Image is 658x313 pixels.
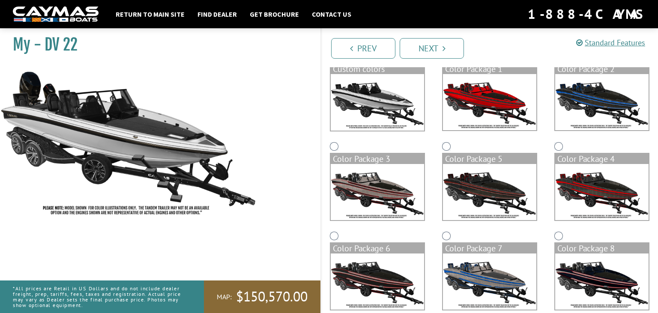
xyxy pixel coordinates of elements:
[13,35,299,54] h1: My - DV 22
[443,64,536,74] div: Color Package 1
[13,281,185,313] p: *All prices are Retail in US Dollars and do not include dealer freight, prep, tariffs, fees, taxe...
[555,243,649,253] div: Color Package 8
[204,280,320,313] a: MAP:$150,570.00
[331,64,424,74] div: Custom colors
[331,154,424,164] div: Color Package 3
[13,6,99,22] img: white-logo-c9c8dbefe5ff5ceceb0f0178aa75bf4bb51f6bca0971e226c86eb53dfe498488.png
[555,74,649,130] img: color_package_363.png
[236,288,308,306] span: $150,570.00
[193,9,241,20] a: Find Dealer
[331,38,395,59] a: Prev
[443,243,536,253] div: Color Package 7
[443,253,536,310] img: color_package_368.png
[443,154,536,164] div: Color Package 5
[528,5,645,24] div: 1-888-4CAYMAS
[400,38,464,59] a: Next
[245,9,303,20] a: Get Brochure
[217,292,232,301] span: MAP:
[331,253,424,310] img: color_package_367.png
[331,243,424,253] div: Color Package 6
[576,38,645,48] a: Standard Features
[329,37,658,59] ul: Pagination
[308,9,356,20] a: Contact Us
[555,154,649,164] div: Color Package 4
[331,74,424,131] img: DV22-Base-Layer.png
[555,64,649,74] div: Color Package 2
[111,9,189,20] a: Return to main site
[555,164,649,220] img: color_package_366.png
[443,164,536,220] img: color_package_365.png
[443,74,536,130] img: color_package_362.png
[331,164,424,220] img: color_package_364.png
[555,253,649,310] img: color_package_369.png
